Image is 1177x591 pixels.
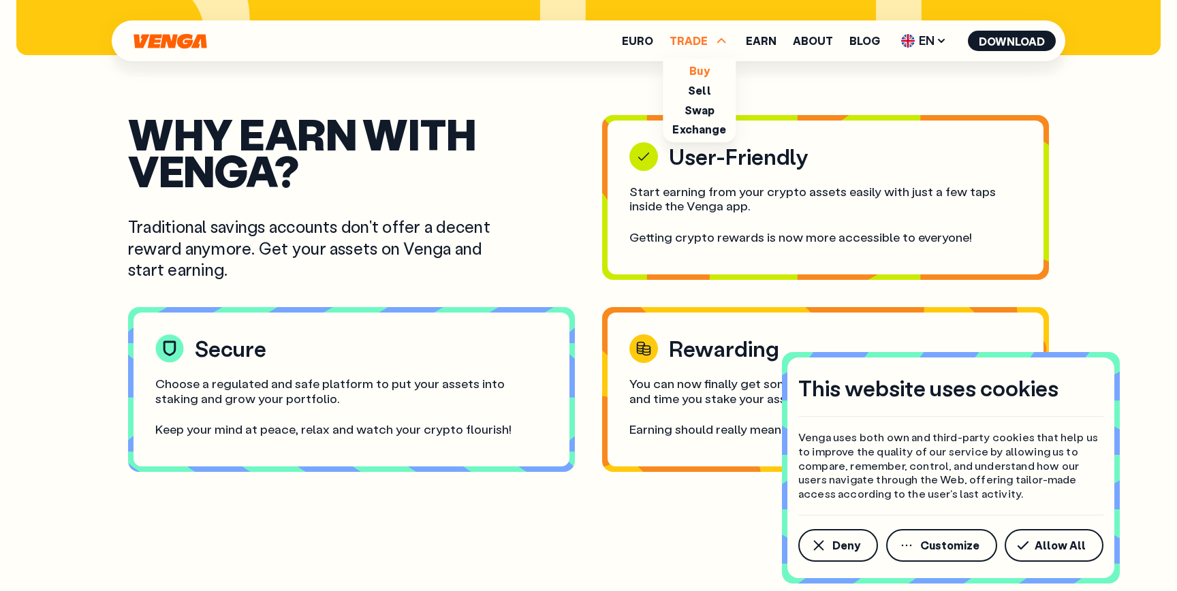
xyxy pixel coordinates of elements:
[798,529,878,562] button: Deny
[672,122,726,136] a: Exchange
[128,115,575,189] h2: Why earn with venga?
[132,33,208,49] svg: Home
[670,35,708,46] span: TRADE
[195,334,266,363] h3: Secure
[886,529,997,562] button: Customize
[901,34,915,48] img: flag-uk
[798,374,1058,402] h4: This website uses cookies
[629,377,1022,406] p: You can now finally get some decent crypto rewards for the amount and time you stake your assets.
[688,83,711,97] a: Sell
[669,334,779,363] h3: Rewarding
[622,35,653,46] a: Euro
[1005,529,1103,562] button: Allow All
[968,31,1056,51] button: Download
[685,103,715,117] a: Swap
[629,230,1022,245] p: Getting crypto rewards is now more accessible to everyone!
[629,422,1022,437] p: Earning should really mean earning!
[832,540,860,551] span: Deny
[155,377,548,406] p: Choose a regulated and safe platform to put your assets into staking and grow your portfolio.
[629,185,1022,214] p: Start earning from your crypto assets easily with just a few taps inside the Venga app.
[849,35,880,46] a: Blog
[669,142,808,171] h3: User-Friendly
[689,63,709,78] a: Buy
[670,33,729,49] span: TRADE
[798,430,1103,501] p: Venga uses both own and third-party cookies that help us to improve the quality of our service by...
[155,422,548,437] p: Keep your mind at peace, relax and watch your crypto flourish!
[896,30,952,52] span: EN
[793,35,833,46] a: About
[746,35,776,46] a: Earn
[128,216,521,280] p: Traditional savings accounts don't offer a decent reward anymore. Get your assets on Venga and st...
[920,540,979,551] span: Customize
[1035,540,1086,551] span: Allow All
